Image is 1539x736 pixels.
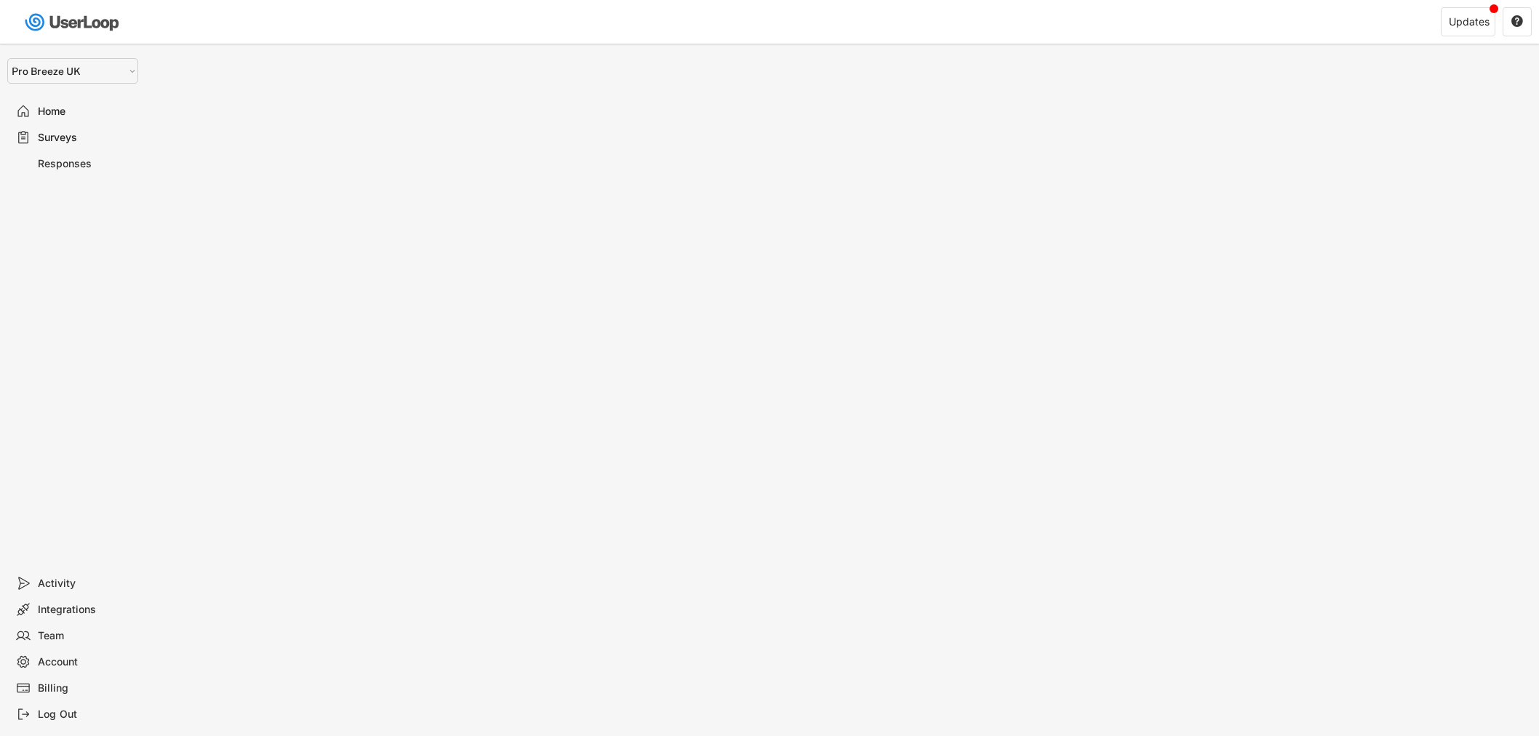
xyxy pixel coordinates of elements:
[22,7,124,37] img: userloop-logo-01.svg
[38,629,134,643] div: Team
[38,603,134,617] div: Integrations
[1449,17,1490,27] div: Updates
[38,655,134,669] div: Account
[38,131,134,145] div: Surveys
[38,681,134,695] div: Billing
[1511,15,1524,28] button: 
[1511,15,1523,28] text: 
[38,157,134,171] div: Responses
[38,105,134,119] div: Home
[38,577,134,591] div: Activity
[38,708,134,721] div: Log Out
